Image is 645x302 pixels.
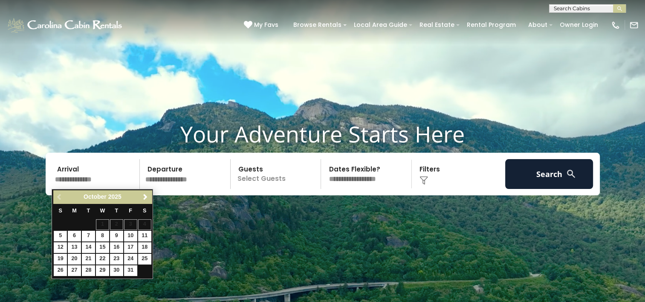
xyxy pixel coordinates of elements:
a: 29 [96,265,109,276]
a: 13 [68,242,81,253]
span: Sunday [58,208,62,214]
a: 12 [54,242,67,253]
a: 28 [82,265,95,276]
a: Real Estate [415,18,459,32]
a: 25 [138,254,151,264]
img: phone-regular-white.png [611,20,620,30]
a: About [524,18,552,32]
a: 26 [54,265,67,276]
span: My Favs [254,20,278,29]
a: 17 [124,242,137,253]
a: Browse Rentals [289,18,346,32]
span: October [84,193,107,200]
a: 8 [96,231,109,241]
img: mail-regular-white.png [629,20,639,30]
a: 16 [110,242,123,253]
span: Tuesday [87,208,90,214]
span: Friday [129,208,132,214]
span: Next [142,194,149,200]
a: 5 [54,231,67,241]
h1: Your Adventure Starts Here [6,121,639,147]
a: 23 [110,254,123,264]
a: Rental Program [463,18,520,32]
button: Search [505,159,593,189]
a: 10 [124,231,137,241]
a: 11 [138,231,151,241]
img: filter--v1.png [419,176,428,185]
a: My Favs [244,20,281,30]
a: Local Area Guide [350,18,411,32]
span: Wednesday [100,208,105,214]
a: 21 [82,254,95,264]
p: Select Guests [233,159,321,189]
span: Saturday [143,208,146,214]
a: 6 [68,231,81,241]
a: 14 [82,242,95,253]
a: 19 [54,254,67,264]
a: 27 [68,265,81,276]
img: White-1-1-2.png [6,17,124,34]
span: 2025 [108,193,121,200]
a: 31 [124,265,137,276]
span: Thursday [115,208,118,214]
a: 18 [138,242,151,253]
span: Monday [72,208,77,214]
a: 7 [82,231,95,241]
a: 15 [96,242,109,253]
a: Owner Login [555,18,602,32]
img: search-regular-white.png [566,168,576,179]
a: 24 [124,254,137,264]
a: 30 [110,265,123,276]
a: Next [140,192,150,202]
a: 9 [110,231,123,241]
a: 20 [68,254,81,264]
a: 22 [96,254,109,264]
